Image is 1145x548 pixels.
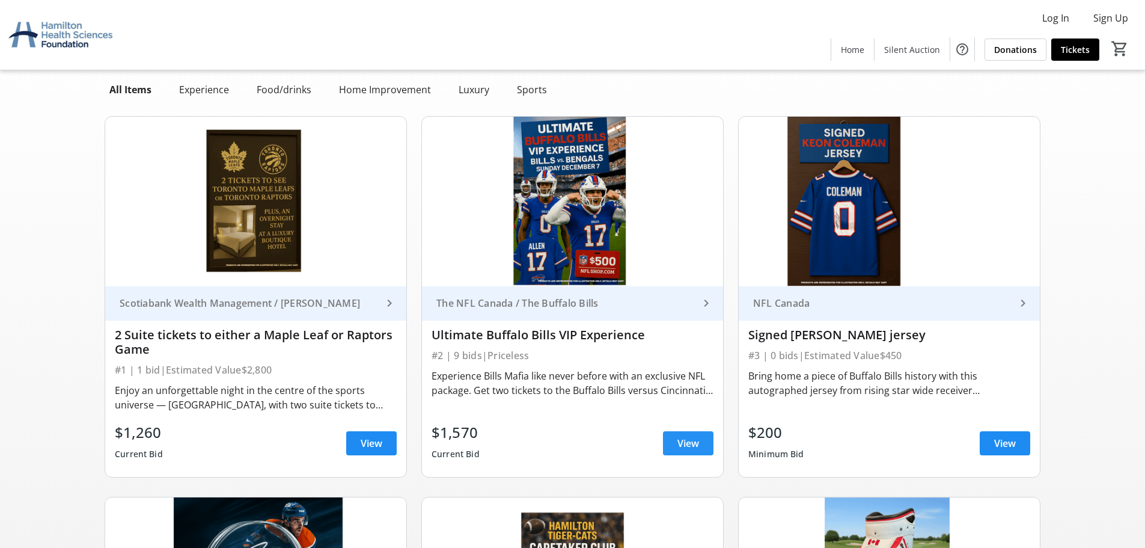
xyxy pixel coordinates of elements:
img: Ultimate Buffalo Bills VIP Experience [422,117,723,286]
a: NFL Canada [739,286,1040,321]
div: Current Bid [432,443,480,465]
span: View [994,436,1016,451]
a: The NFL Canada / The Buffalo Bills [422,286,723,321]
div: #1 | 1 bid | Estimated Value $2,800 [115,362,397,378]
span: View [677,436,699,451]
a: Silent Auction [875,38,950,61]
a: View [980,431,1030,455]
div: The NFL Canada / The Buffalo Bills [432,297,699,309]
div: Bring home a piece of Buffalo Bills history with this autographed jersey from rising star wide re... [748,369,1030,398]
a: View [346,431,397,455]
div: Home Improvement [334,78,436,102]
span: Silent Auction [884,43,940,56]
div: Current Bid [115,443,163,465]
button: Log In [1033,8,1079,28]
div: 2 Suite tickets to either a Maple Leaf or Raptors Game [115,328,397,357]
mat-icon: keyboard_arrow_right [699,296,713,310]
img: 2 Suite tickets to either a Maple Leaf or Raptors Game [105,117,406,286]
span: Donations [994,43,1037,56]
div: $200 [748,422,804,443]
div: Experience Bills Mafia like never before with an exclusive NFL package. Get two tickets to the Bu... [432,369,713,398]
a: Home [831,38,874,61]
img: Hamilton Health Sciences Foundation's Logo [7,5,114,65]
span: Home [841,43,864,56]
div: Sports [512,78,552,102]
img: Signed Keon Coleman jersey [739,117,1040,286]
div: $1,260 [115,422,163,443]
div: Experience [174,78,234,102]
div: $1,570 [432,422,480,443]
button: Sign Up [1084,8,1138,28]
button: Cart [1109,38,1131,60]
div: NFL Canada [748,297,1016,309]
span: Log In [1042,11,1069,25]
div: Food/drinks [252,78,316,102]
div: Enjoy an unforgettable night in the centre of the sports universe — [GEOGRAPHIC_DATA], with two s... [115,383,397,412]
div: Minimum Bid [748,443,804,465]
span: Sign Up [1093,11,1128,25]
span: View [361,436,382,451]
a: Donations [985,38,1046,61]
div: #3 | 0 bids | Estimated Value $450 [748,347,1030,364]
a: View [663,431,713,455]
button: Help [950,37,974,61]
div: Scotiabank Wealth Management / [PERSON_NAME] [115,297,382,309]
mat-icon: keyboard_arrow_right [382,296,397,310]
a: Scotiabank Wealth Management / [PERSON_NAME] [105,286,406,321]
span: Tickets [1061,43,1090,56]
a: Tickets [1051,38,1099,61]
div: All Items [105,78,156,102]
div: Ultimate Buffalo Bills VIP Experience [432,328,713,342]
mat-icon: keyboard_arrow_right [1016,296,1030,310]
div: #2 | 9 bids | Priceless [432,347,713,364]
div: Signed [PERSON_NAME] jersey [748,328,1030,342]
div: Luxury [454,78,494,102]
